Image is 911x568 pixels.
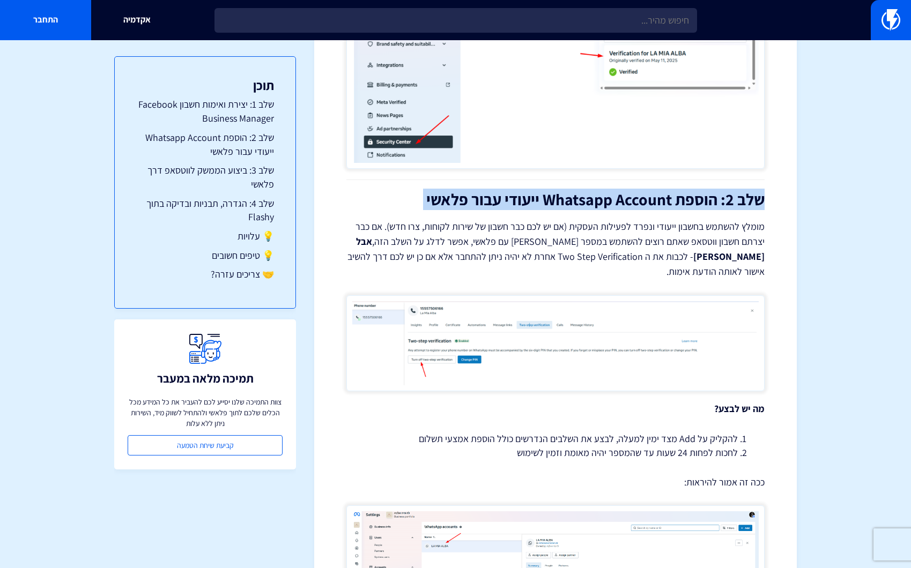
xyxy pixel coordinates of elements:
a: שלב 3: ביצוע הממשק לווטסאפ דרך פלאשי [136,163,275,191]
a: קביעת שיחת הטמעה [128,435,283,455]
a: 💡 עלויות [136,229,275,243]
li: לחכות לפחות 24 שעות עד שהמספר יהיה מאומת וזמין לשימוש [373,446,738,460]
p: מומלץ להשתמש בחשבון ייעודי ונפרד לפעילות העסקית (אם יש לכם כבר חשבון של שירות לקוחות, צרו חדש). א... [346,219,765,279]
p: ככה זה אמור להיראות: [346,475,765,489]
strong: מה יש לבצע? [714,402,765,415]
strong: אבל [PERSON_NAME] [356,235,765,263]
a: שלב 1: יצירת ואימות חשבון Facebook Business Manager [136,98,275,125]
li: להקליק על Add מצד ימין למעלה, לבצע את השלבים הנדרשים כולל הוספת אמצעי תשלום [373,432,738,446]
a: שלב 2: הוספת Whatsapp Account ייעודי עבור פלאשי [136,131,275,158]
h3: תמיכה מלאה במעבר [157,372,254,385]
a: 💡 טיפים חשובים [136,249,275,263]
h3: תוכן [136,78,275,92]
a: 🤝 צריכים עזרה? [136,267,275,281]
input: חיפוש מהיר... [214,8,697,33]
p: צוות התמיכה שלנו יסייע לכם להעביר את כל המידע מכל הכלים שלכם לתוך פלאשי ולהתחיל לשווק מיד, השירות... [128,397,283,429]
h2: שלב 2: הוספת Whatsapp Account ייעודי עבור פלאשי [346,191,765,208]
a: שלב 4: הגדרה, תבניות ובדיקה בתוך Flashy [136,197,275,224]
